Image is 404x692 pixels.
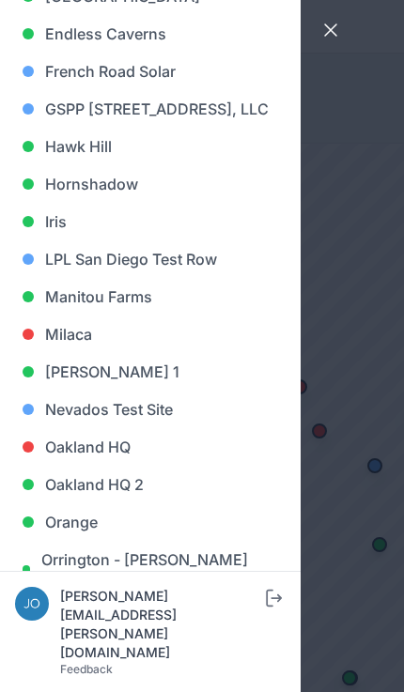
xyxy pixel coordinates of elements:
a: [PERSON_NAME] 1 [15,353,286,391]
a: Hawk Hill [15,128,286,165]
a: GSPP [STREET_ADDRESS], LLC [15,90,286,128]
a: Nevados Test Site [15,391,286,428]
a: Manitou Farms [15,278,286,315]
img: joe.mikula@nevados.solar [15,587,49,621]
a: Feedback [60,662,113,676]
a: Oakland HQ 2 [15,466,286,503]
a: French Road Solar [15,53,286,90]
a: Orange [15,503,286,541]
a: Iris [15,203,286,240]
a: Orrington - [PERSON_NAME][GEOGRAPHIC_DATA] [15,541,286,601]
a: Endless Caverns [15,15,286,53]
a: Milaca [15,315,286,353]
a: Hornshadow [15,165,286,203]
div: [PERSON_NAME][EMAIL_ADDRESS][PERSON_NAME][DOMAIN_NAME] [60,587,262,662]
a: Oakland HQ [15,428,286,466]
a: LPL San Diego Test Row [15,240,286,278]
